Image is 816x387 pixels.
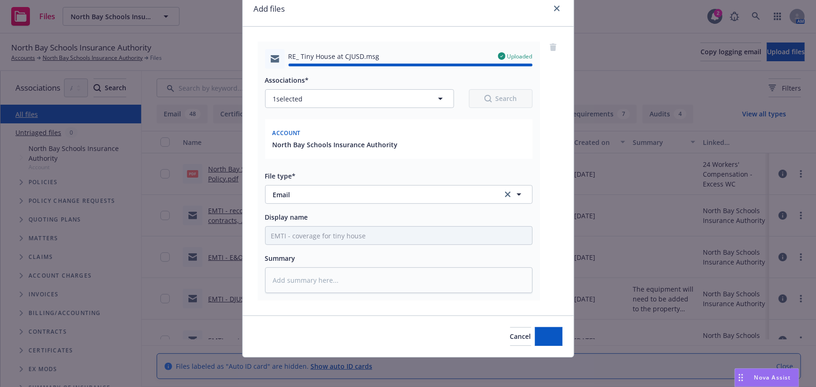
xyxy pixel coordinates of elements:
[735,369,747,387] div: Drag to move
[535,332,563,341] span: Add files
[289,51,380,61] span: RE_ Tiny House at CJUSD.msg
[266,227,532,244] input: Add display name here...
[265,172,296,180] span: File type*
[273,190,490,200] span: Email
[265,213,308,222] span: Display name
[510,332,531,341] span: Cancel
[265,89,454,108] button: 1selected
[754,373,791,381] span: Nova Assist
[273,94,303,104] span: 1 selected
[254,3,285,15] h1: Add files
[535,327,563,346] button: Add files
[265,185,533,204] button: Emailclear selection
[502,189,513,200] a: clear selection
[510,327,531,346] button: Cancel
[273,129,301,137] span: Account
[551,3,563,14] a: close
[265,254,296,263] span: Summary
[273,140,398,150] button: North Bay Schools Insurance Authority
[265,76,309,85] span: Associations*
[735,368,799,387] button: Nova Assist
[548,42,559,53] a: remove
[507,52,533,60] span: Uploaded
